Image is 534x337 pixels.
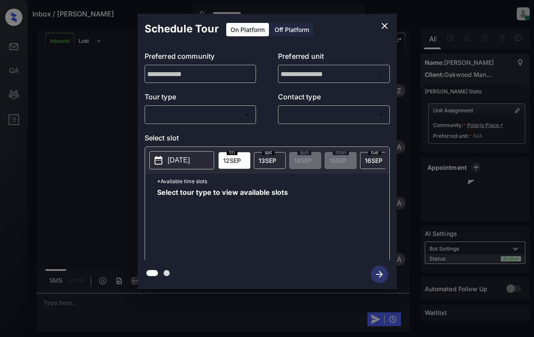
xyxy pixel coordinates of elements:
p: Tour type [145,92,256,105]
span: tue [368,150,381,155]
button: [DATE] [149,151,214,169]
button: close [376,17,393,35]
div: date-select [254,152,286,169]
span: 13 SEP [259,157,276,164]
span: 12 SEP [223,157,241,164]
p: Contact type [278,92,390,105]
div: date-select [218,152,250,169]
div: Off Platform [270,23,313,36]
span: 16 SEP [365,157,382,164]
div: On Platform [226,23,269,36]
div: date-select [360,152,392,169]
p: [DATE] [168,155,190,165]
span: fri [227,150,237,155]
p: Select slot [145,133,390,146]
h2: Schedule Tour [138,14,226,44]
p: *Available time slots [157,174,389,189]
p: Preferred community [145,51,256,65]
p: Preferred unit [278,51,390,65]
span: sat [262,150,275,155]
span: Select tour type to view available slots [157,189,288,258]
